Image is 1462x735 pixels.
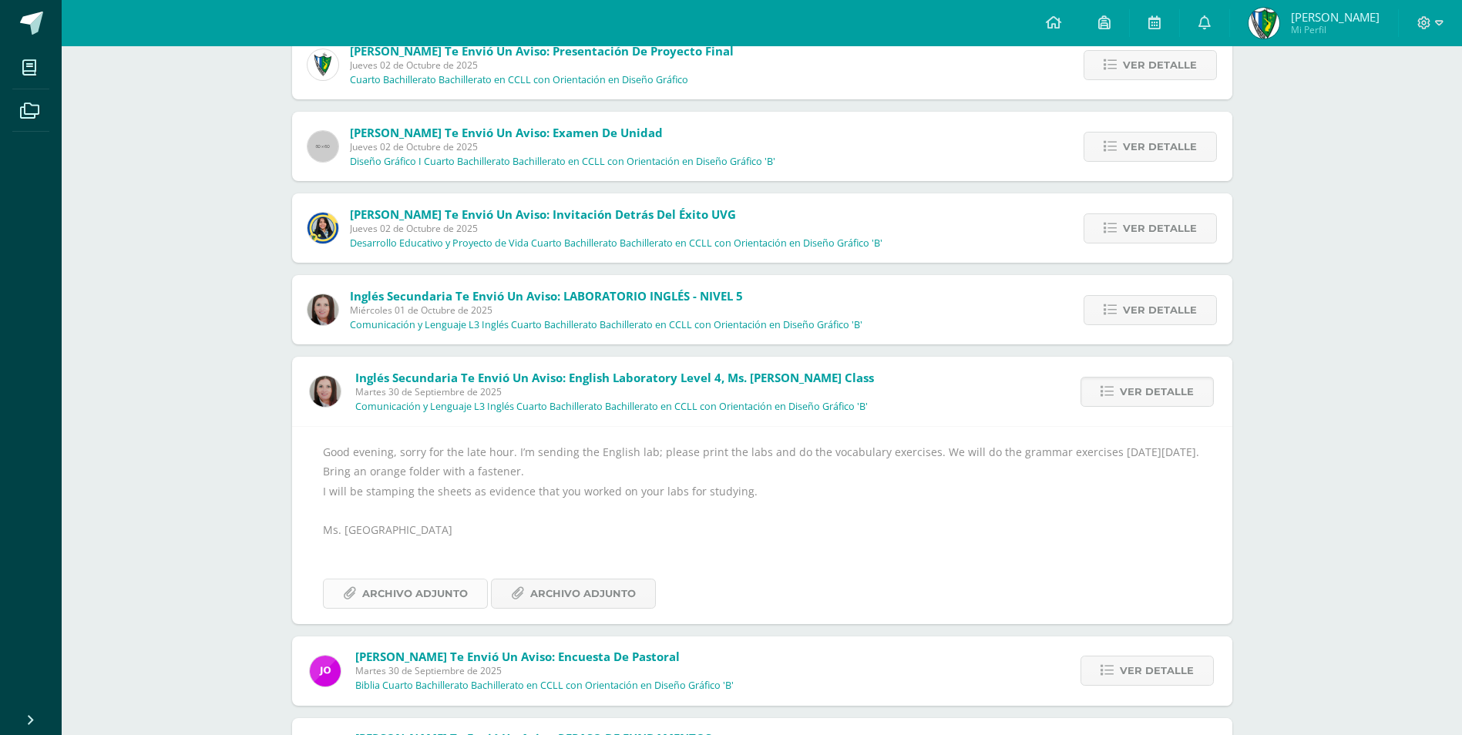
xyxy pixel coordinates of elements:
[355,680,734,692] p: Biblia Cuarto Bachillerato Bachillerato en CCLL con Orientación en Diseño Gráfico 'B'
[350,319,862,331] p: Comunicación y Lenguaje L3 Inglés Cuarto Bachillerato Bachillerato en CCLL con Orientación en Dis...
[310,376,341,407] img: 8af0450cf43d44e38c4a1497329761f3.png
[350,237,882,250] p: Desarrollo Educativo y Proyecto de Vida Cuarto Bachillerato Bachillerato en CCLL con Orientación ...
[355,385,874,398] span: Martes 30 de Septiembre de 2025
[350,288,743,304] span: Inglés Secundaria te envió un aviso: LABORATORIO INGLÉS - NIVEL 5
[1249,8,1279,39] img: 84e12c30491292636b3a96400ff7cef8.png
[1120,378,1194,406] span: Ver detalle
[1123,214,1197,243] span: Ver detalle
[323,579,488,609] a: Archivo Adjunto
[308,131,338,162] img: 60x60
[350,206,736,222] span: [PERSON_NAME] te envió un aviso: Invitación Detrás del Éxito UVG
[350,156,775,168] p: Diseño Gráfico I Cuarto Bachillerato Bachillerato en CCLL con Orientación en Diseño Gráfico 'B'
[350,59,734,72] span: Jueves 02 de Octubre de 2025
[350,222,882,235] span: Jueves 02 de Octubre de 2025
[308,294,338,325] img: 8af0450cf43d44e38c4a1497329761f3.png
[1291,9,1380,25] span: [PERSON_NAME]
[355,664,734,677] span: Martes 30 de Septiembre de 2025
[355,649,680,664] span: [PERSON_NAME] te envió un aviso: Encuesta de Pastoral
[355,370,874,385] span: Inglés Secundaria te envió un aviso: English Laboratory Level 4, Ms. [PERSON_NAME] class
[350,74,688,86] p: Cuarto Bachillerato Bachillerato en CCLL con Orientación en Diseño Gráfico
[310,656,341,686] img: 6614adf7432e56e5c9e182f11abb21f1.png
[355,401,868,413] p: Comunicación y Lenguaje L3 Inglés Cuarto Bachillerato Bachillerato en CCLL con Orientación en Dis...
[530,579,636,608] span: Archivo Adjunto
[362,579,468,608] span: Archivo Adjunto
[1120,656,1194,685] span: Ver detalle
[350,304,862,317] span: Miércoles 01 de Octubre de 2025
[350,125,663,140] span: [PERSON_NAME] te envió un aviso: Examen de unidad
[1123,133,1197,161] span: Ver detalle
[491,579,656,609] a: Archivo Adjunto
[350,140,775,153] span: Jueves 02 de Octubre de 2025
[308,49,338,80] img: 9f174a157161b4ddbe12118a61fed988.png
[323,442,1202,608] div: Good evening, sorry for the late hour. I’m sending the English lab; please print the labs and do ...
[1123,51,1197,79] span: Ver detalle
[1123,296,1197,324] span: Ver detalle
[1291,23,1380,36] span: Mi Perfil
[308,213,338,243] img: 9385da7c0ece523bc67fca2554c96817.png
[350,43,734,59] span: [PERSON_NAME] te envió un aviso: Presentación de Proyecto Final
